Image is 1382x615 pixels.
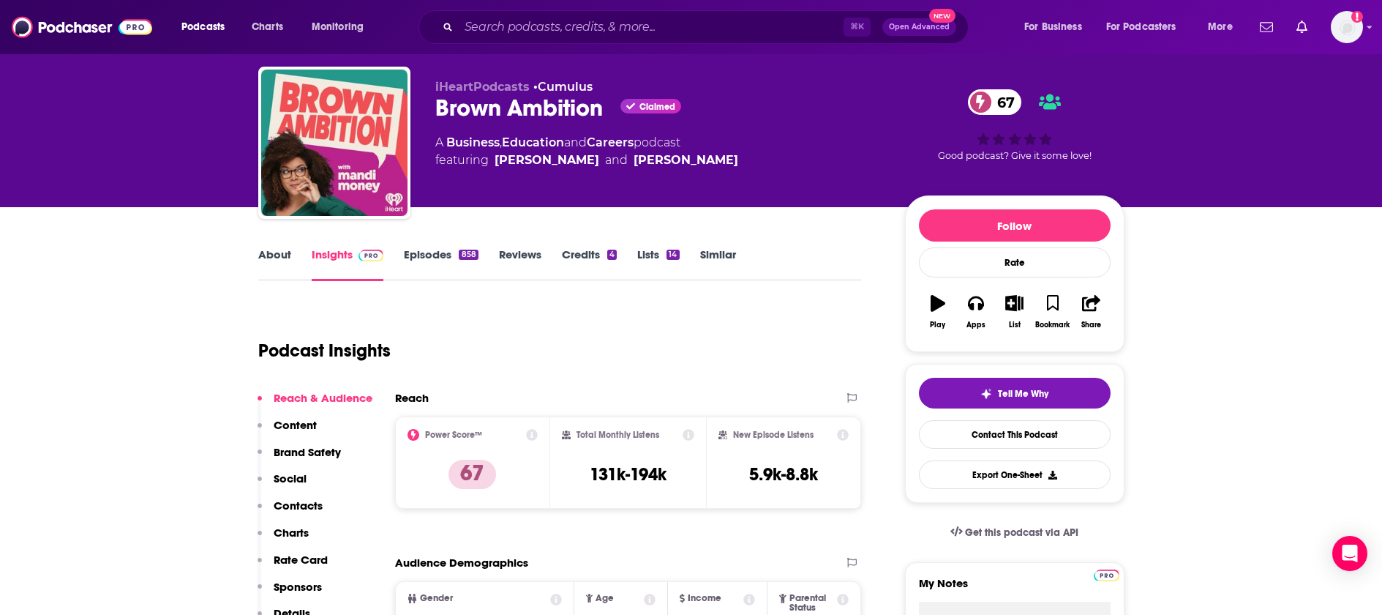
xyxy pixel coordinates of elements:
[1198,15,1251,39] button: open menu
[274,526,309,540] p: Charts
[929,9,955,23] span: New
[258,553,328,580] button: Rate Card
[1034,286,1072,338] button: Bookmark
[252,17,283,37] span: Charts
[258,391,372,418] button: Reach & Audience
[1072,286,1110,338] button: Share
[1014,15,1100,39] button: open menu
[1097,15,1198,39] button: open menu
[1009,321,1021,329] div: List
[639,103,675,111] span: Claimed
[789,594,835,613] span: Parental Status
[587,135,634,149] a: Careers
[404,247,478,281] a: Episodes858
[533,80,593,94] span: •
[919,378,1111,409] button: tell me why sparkleTell Me Why
[274,445,341,459] p: Brand Safety
[998,388,1048,400] span: Tell Me Why
[919,209,1111,242] button: Follow
[1094,570,1119,581] img: Podchaser Pro
[590,463,666,485] h3: 131k-194k
[889,23,950,31] span: Open Advanced
[274,580,322,594] p: Sponsors
[448,460,496,489] p: 67
[432,10,983,44] div: Search podcasts, credits, & more...
[1331,11,1363,43] button: Show profile menu
[562,247,617,281] a: Credits4
[983,89,1022,115] span: 67
[607,250,617,260] div: 4
[564,135,587,149] span: and
[274,553,328,567] p: Rate Card
[980,388,992,400] img: tell me why sparkle
[425,430,482,440] h2: Power Score™
[968,89,1022,115] a: 67
[930,321,945,329] div: Play
[1331,11,1363,43] span: Logged in as angela.cherry
[919,576,1111,602] label: My Notes
[700,247,736,281] a: Similar
[1351,11,1363,23] svg: Add a profile image
[749,463,818,485] h3: 5.9k-8.8k
[957,286,995,338] button: Apps
[312,17,364,37] span: Monitoring
[995,286,1033,338] button: List
[688,594,721,603] span: Income
[258,340,391,362] h1: Podcast Insights
[181,17,225,37] span: Podcasts
[1106,17,1176,37] span: For Podcasters
[274,391,372,405] p: Reach & Audience
[1094,567,1119,581] a: Pro website
[1035,321,1070,329] div: Bookmark
[1254,15,1279,40] a: Show notifications dropdown
[446,135,500,149] a: Business
[844,18,871,37] span: ⌘ K
[258,445,341,472] button: Brand Safety
[435,152,738,169] span: featuring
[261,70,408,216] img: Brown Ambition
[459,250,478,260] div: 858
[666,250,679,260] div: 14
[919,247,1111,277] div: Rate
[274,418,317,432] p: Content
[905,80,1124,171] div: 67Good podcast? Give it some love!
[538,80,593,94] a: Cumulus
[301,15,383,39] button: open menu
[312,247,384,281] a: InsightsPodchaser Pro
[274,471,307,485] p: Social
[605,152,628,169] span: and
[258,526,309,553] button: Charts
[435,134,738,169] div: A podcast
[1332,536,1367,571] div: Open Intercom Messenger
[596,594,614,603] span: Age
[939,515,1091,551] a: Get this podcast via API
[12,13,152,41] img: Podchaser - Follow, Share and Rate Podcasts
[258,580,322,607] button: Sponsors
[966,321,985,329] div: Apps
[577,430,659,440] h2: Total Monthly Listens
[258,247,291,281] a: About
[358,250,384,261] img: Podchaser Pro
[1024,17,1082,37] span: For Business
[882,18,956,36] button: Open AdvancedNew
[1208,17,1233,37] span: More
[637,247,679,281] a: Lists14
[919,286,957,338] button: Play
[733,430,814,440] h2: New Episode Listens
[919,461,1111,489] button: Export One-Sheet
[1291,15,1313,40] a: Show notifications dropdown
[495,152,599,169] a: Tiffany Aliche
[171,15,244,39] button: open menu
[258,499,323,526] button: Contacts
[242,15,292,39] a: Charts
[965,526,1078,539] span: Get this podcast via API
[395,556,528,570] h2: Audience Demographics
[1081,321,1101,329] div: Share
[258,418,317,445] button: Content
[634,152,738,169] a: Mandi Woodruff
[499,247,541,281] a: Reviews
[502,135,564,149] a: Education
[435,80,530,94] span: iHeartPodcasts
